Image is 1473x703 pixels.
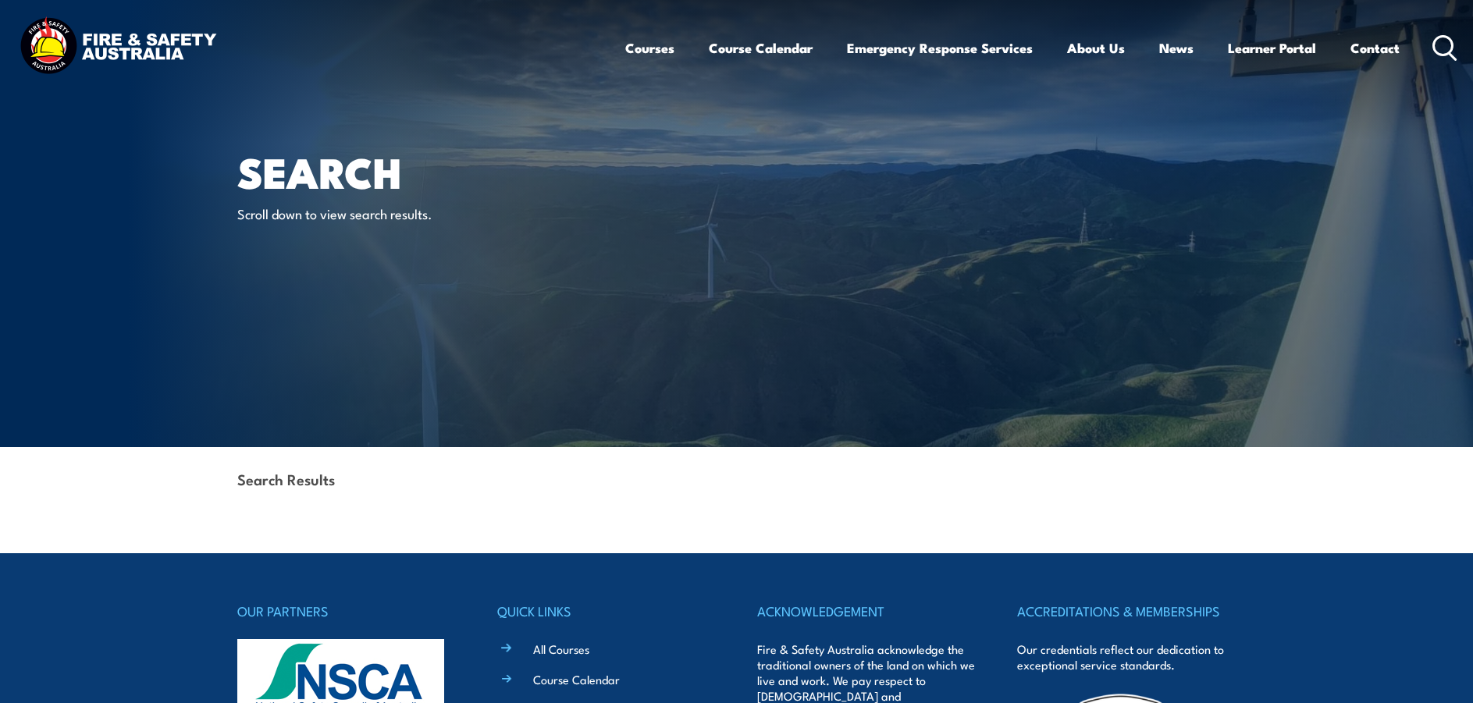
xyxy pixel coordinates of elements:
[1228,27,1316,69] a: Learner Portal
[1067,27,1125,69] a: About Us
[237,204,522,222] p: Scroll down to view search results.
[533,641,589,657] a: All Courses
[847,27,1033,69] a: Emergency Response Services
[1350,27,1400,69] a: Contact
[1017,600,1236,622] h4: ACCREDITATIONS & MEMBERSHIPS
[625,27,674,69] a: Courses
[533,671,620,687] a: Course Calendar
[1159,27,1194,69] a: News
[237,468,335,489] strong: Search Results
[237,153,623,190] h1: Search
[757,600,976,622] h4: ACKNOWLEDGEMENT
[1017,641,1236,673] p: Our credentials reflect our dedication to exceptional service standards.
[709,27,813,69] a: Course Calendar
[497,600,716,622] h4: QUICK LINKS
[237,600,456,622] h4: OUR PARTNERS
